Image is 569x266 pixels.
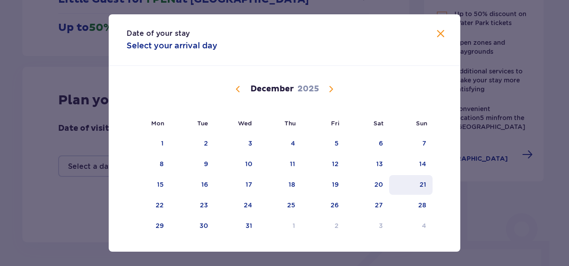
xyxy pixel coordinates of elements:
small: Wed [238,120,252,127]
p: Select your arrival day [127,40,217,51]
small: Thu [284,120,296,127]
div: 29 [156,221,164,230]
td: 11 [259,154,302,174]
td: 3 [345,216,389,236]
td: 9 [170,154,214,174]
td: 13 [345,154,389,174]
div: 28 [418,201,426,210]
div: 24 [244,201,252,210]
div: 21 [420,180,426,189]
div: 10 [245,159,252,168]
td: 3 [214,134,259,154]
div: 14 [419,159,426,168]
td: 16 [170,175,214,195]
td: 17 [214,175,259,195]
div: 2 [335,221,339,230]
td: 7 [389,134,433,154]
div: 19 [332,180,339,189]
td: 25 [259,196,302,215]
button: Previous month [233,84,243,94]
small: Fri [331,120,340,127]
td: 31 [214,216,259,236]
td: 4 [259,134,302,154]
td: 23 [170,196,214,215]
td: 4 [389,216,433,236]
div: 4 [291,139,295,148]
td: 27 [345,196,389,215]
small: Sun [416,120,427,127]
div: 17 [246,180,252,189]
td: 28 [389,196,433,215]
td: 24 [214,196,259,215]
div: 5 [335,139,339,148]
td: 2 [301,216,345,236]
div: 1 [293,221,295,230]
div: 16 [201,180,208,189]
small: Mon [151,120,164,127]
div: 8 [160,159,164,168]
div: 2 [204,139,208,148]
div: 23 [200,201,208,210]
div: 13 [376,159,383,168]
button: Next month [326,84,336,94]
td: 18 [259,175,302,195]
td: 22 [127,196,170,215]
td: 19 [301,175,345,195]
small: Tue [197,120,208,127]
div: 12 [332,159,339,168]
div: 15 [157,180,164,189]
td: 21 [389,175,433,195]
div: 25 [287,201,295,210]
div: 7 [422,139,426,148]
td: 1 [259,216,302,236]
div: 3 [379,221,383,230]
td: 1 [127,134,170,154]
td: 8 [127,154,170,174]
div: 27 [375,201,383,210]
td: 29 [127,216,170,236]
button: Close [435,29,446,40]
td: 6 [345,134,389,154]
div: 11 [290,159,295,168]
td: 26 [301,196,345,215]
div: 3 [248,139,252,148]
div: 20 [374,180,383,189]
div: 31 [246,221,252,230]
td: 10 [214,154,259,174]
small: Sat [374,120,383,127]
td: 15 [127,175,170,195]
div: 1 [161,139,164,148]
p: Date of your stay [127,29,190,39]
td: 2 [170,134,214,154]
td: 20 [345,175,389,195]
td: 5 [301,134,345,154]
div: 9 [204,159,208,168]
div: 4 [422,221,426,230]
p: December [251,84,294,94]
div: 30 [200,221,208,230]
td: 14 [389,154,433,174]
td: 12 [301,154,345,174]
div: 18 [289,180,295,189]
div: 6 [379,139,383,148]
div: 26 [331,201,339,210]
td: 30 [170,216,214,236]
p: 2025 [297,84,319,94]
div: 22 [156,201,164,210]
